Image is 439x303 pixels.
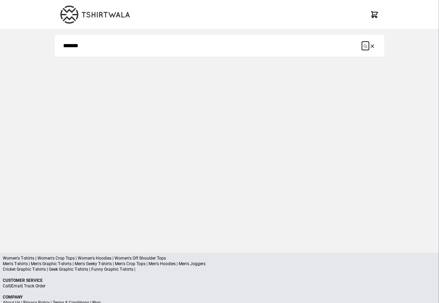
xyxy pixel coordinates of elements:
button: Clear the search query. [369,42,376,50]
a: Call [3,284,10,288]
button: Submit your search query. [362,42,369,50]
p: Men's T-shirts | Men's Graphic T-shirts | Men's Geeky T-shirts | Men's Crop Tops | Men's Hoodies ... [3,261,436,267]
a: Track Order [24,284,45,288]
p: | | [3,283,436,289]
p: Customer Service [3,278,436,283]
img: TW-LOGO-400-104.png [60,6,130,24]
p: Cricket Graphic T-shirts | Geek Graphic T-shirts | Funny Graphic T-shirts | [3,267,436,272]
a: Email [11,284,22,288]
p: Women's T-shirts | Women's Crop Tops | Women's Hoodies | Women's Off Shoulder Tops [3,255,436,261]
p: Company [3,294,436,300]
